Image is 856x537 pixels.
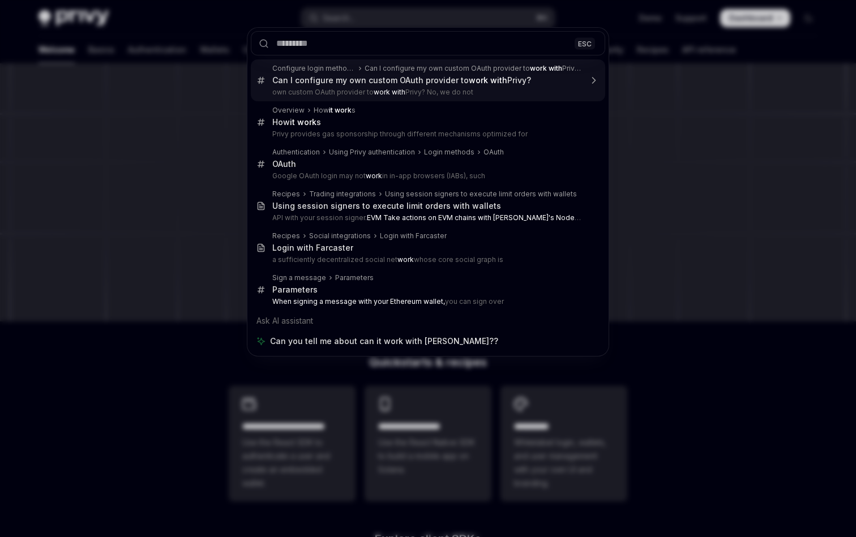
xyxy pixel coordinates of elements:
[380,231,447,240] div: Login with Farcaster
[272,255,581,264] p: a sufficiently decentralized social net whose core social graph is
[251,311,605,331] div: Ask AI assistant
[397,255,414,264] b: work
[385,190,577,199] div: Using session signers to execute limit orders with wallets
[424,148,474,157] div: Login methods
[329,148,415,157] div: Using Privy authentication
[335,273,374,282] div: Parameters
[272,297,445,306] b: When signing a message with your Ethereum wallet,
[272,148,320,157] div: Authentication
[272,297,581,306] p: you can sign over
[272,64,356,73] div: Configure login methods
[575,37,595,49] div: ESC
[272,130,581,139] p: Privy provides gas sponsorship through different mechanisms optimized for
[290,117,316,127] b: it work
[365,64,581,73] div: Can I configure my own custom OAuth provider to Privy?
[272,171,581,181] p: Google OAuth login may not in in-app browsers (IABs), such
[469,75,507,85] b: work with
[314,106,356,115] div: How s
[366,171,382,180] b: work
[483,148,504,157] div: OAuth
[272,159,296,169] div: OAuth
[329,106,352,114] b: it work
[272,88,581,97] p: own custom OAuth provider to Privy? No, we do not
[272,243,353,253] div: Login with Farcaster
[272,117,321,127] div: How s
[272,273,326,282] div: Sign a message
[309,231,371,240] div: Social integrations
[272,190,300,199] div: Recipes
[367,213,583,222] b: EVM Take actions on EVM chains with [PERSON_NAME]'s NodeJS
[272,201,501,211] div: Using session signers to execute limit orders with wallets
[309,190,376,199] div: Trading integrations
[272,106,305,115] div: Overview
[272,75,531,85] div: Can I configure my own custom OAuth provider to Privy?
[272,213,581,222] p: API with your session signer.
[270,336,498,347] span: Can you tell me about can it work with [PERSON_NAME]??
[272,231,300,240] div: Recipes
[530,64,562,72] b: work with
[374,88,405,96] b: work with
[272,285,318,295] div: Parameters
